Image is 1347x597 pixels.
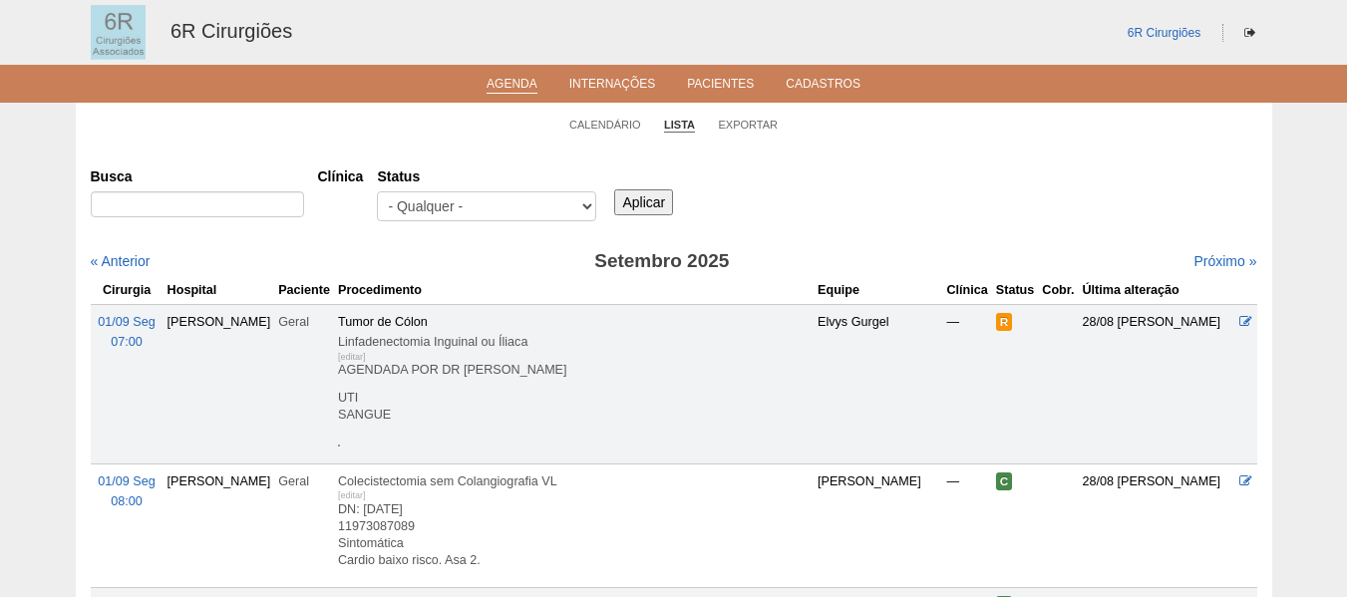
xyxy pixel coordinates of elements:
[1038,276,1078,305] th: Cobr.
[338,471,810,491] div: Colecistectomia sem Colangiografia VL
[569,77,656,97] a: Internações
[338,390,810,424] p: UTI SANGUE
[318,166,364,186] label: Clínica
[814,463,942,587] td: [PERSON_NAME]
[370,247,953,276] h3: Setembro 2025
[1244,27,1255,39] i: Sair
[943,276,992,305] th: Clínica
[338,332,810,352] div: Linfadenectomia Inguinal ou Íliaca
[943,304,992,463] td: —
[1239,474,1252,488] a: Editar
[338,501,810,569] p: DN: [DATE] 11973087089 Sintomática Cardio baixo risco. Asa 2.
[1079,276,1236,305] th: Última alteração
[98,474,155,508] a: 01/09 Seg 08:00
[943,463,992,587] td: —
[91,253,151,269] a: « Anterior
[1239,315,1252,329] a: Editar
[98,315,155,329] span: 01/09 Seg
[786,77,860,97] a: Cadastros
[992,276,1039,305] th: Status
[664,118,695,133] a: Lista
[1193,253,1256,269] a: Próximo »
[687,77,754,97] a: Pacientes
[814,304,942,463] td: Elvys Gurgel
[111,335,143,349] span: 07:00
[164,463,275,587] td: [PERSON_NAME]
[334,304,814,463] td: Tumor de Cólon
[91,166,304,186] label: Busca
[338,485,366,505] div: [editar]
[334,276,814,305] th: Procedimento
[487,77,537,94] a: Agenda
[614,189,673,215] input: Aplicar
[377,166,596,186] label: Status
[996,472,1013,490] span: Confirmada
[1079,463,1236,587] td: 28/08 [PERSON_NAME]
[164,276,275,305] th: Hospital
[91,276,164,305] th: Cirurgia
[91,191,304,217] input: Digite os termos que você deseja procurar.
[814,276,942,305] th: Equipe
[111,494,143,508] span: 08:00
[1079,304,1236,463] td: 28/08 [PERSON_NAME]
[338,362,810,379] p: AGENDADA POR DR [PERSON_NAME]
[278,471,330,491] div: Geral
[996,313,1013,331] span: Reservada
[569,118,641,132] a: Calendário
[274,276,334,305] th: Paciente
[98,315,155,349] a: 01/09 Seg 07:00
[338,347,366,367] div: [editar]
[98,474,155,488] span: 01/09 Seg
[1128,26,1200,40] a: 6R Cirurgiões
[718,118,778,132] a: Exportar
[170,20,292,42] a: 6R Cirurgiões
[278,312,330,332] div: Geral
[164,304,275,463] td: [PERSON_NAME]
